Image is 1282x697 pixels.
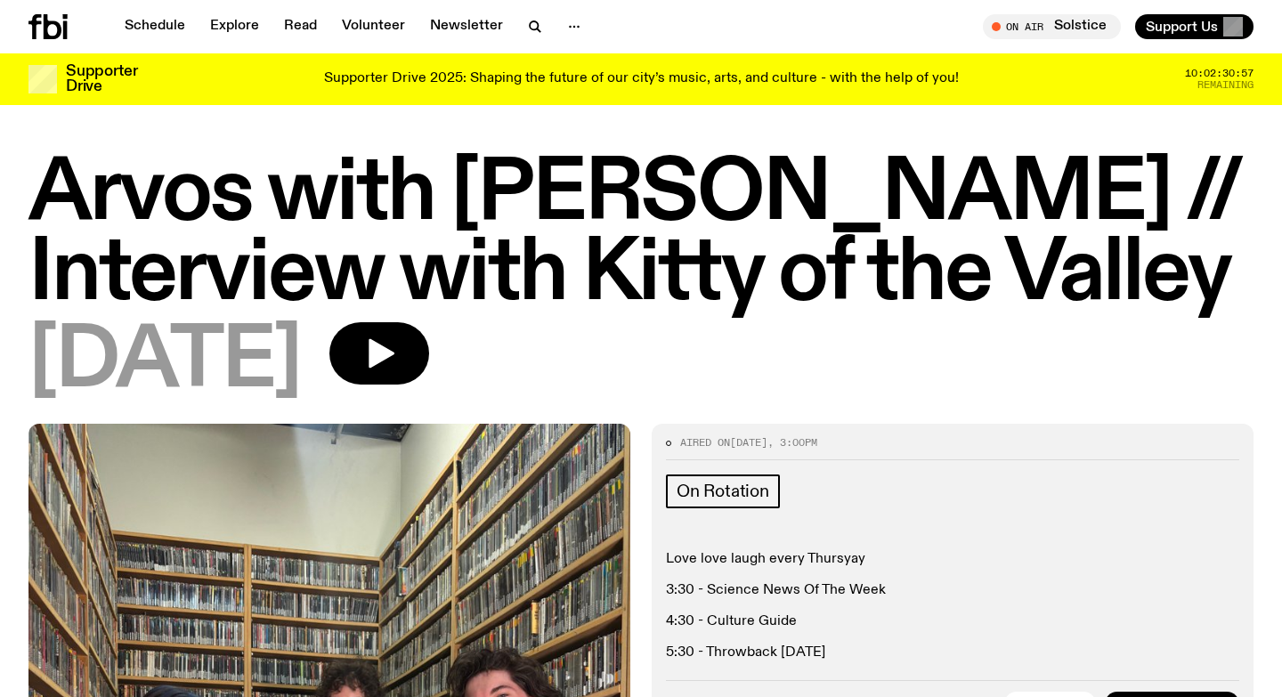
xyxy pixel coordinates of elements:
a: On Rotation [666,474,780,508]
p: Supporter Drive 2025: Shaping the future of our city’s music, arts, and culture - with the help o... [324,71,959,87]
p: 3:30 - Science News Of The Week [666,582,1239,599]
h1: Arvos with [PERSON_NAME] // Interview with Kitty of the Valley [28,155,1254,315]
a: Schedule [114,14,196,39]
p: 4:30 - Culture Guide [666,613,1239,630]
button: Support Us [1135,14,1254,39]
a: Explore [199,14,270,39]
a: Volunteer [331,14,416,39]
p: Love love laugh every Thursyay [666,551,1239,568]
p: 5:30 - Throwback [DATE] [666,644,1239,661]
span: Aired on [680,435,730,450]
h3: Supporter Drive [66,64,137,94]
span: 10:02:30:57 [1185,69,1254,78]
a: Newsletter [419,14,514,39]
span: , 3:00pm [767,435,817,450]
span: [DATE] [730,435,767,450]
span: Support Us [1146,19,1218,35]
span: [DATE] [28,322,301,402]
span: Remaining [1197,80,1254,90]
span: On Rotation [677,482,769,501]
button: On AirSolstice [983,14,1121,39]
a: Read [273,14,328,39]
